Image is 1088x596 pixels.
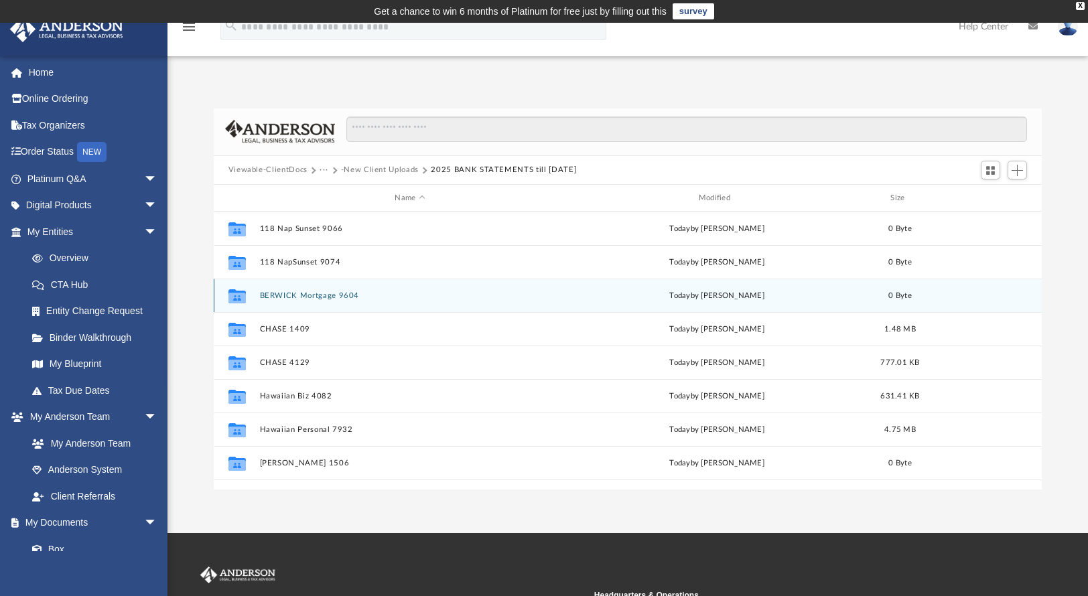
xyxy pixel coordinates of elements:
img: Anderson Advisors Platinum Portal [198,567,278,584]
span: today [669,392,690,400]
span: today [669,359,690,366]
div: Size [873,192,927,204]
span: 0 Byte [888,225,912,232]
div: id [933,192,1026,204]
button: 2025 BANK STATEMENTS till [DATE] [431,164,576,176]
span: 0 Byte [888,258,912,266]
a: Order StatusNEW [9,139,178,166]
a: survey [673,3,714,19]
span: today [669,225,690,232]
div: id [219,192,253,204]
button: Switch to Grid View [981,161,1001,179]
i: search [224,18,239,33]
span: today [669,325,690,333]
a: Anderson System [19,457,171,483]
a: Home [9,59,178,86]
div: Get a chance to win 6 months of Platinum for free just by filling out this [374,3,667,19]
div: by [PERSON_NAME] [566,390,867,402]
div: grid [214,212,1042,489]
span: 0 Byte [888,292,912,299]
div: by [PERSON_NAME] [566,290,867,302]
div: by [PERSON_NAME] [566,357,867,369]
span: 631.41 KB [880,392,919,400]
div: by [PERSON_NAME] [566,457,867,469]
span: arrow_drop_down [144,510,171,537]
span: 777.01 KB [880,359,919,366]
span: arrow_drop_down [144,192,171,220]
div: Name [259,192,560,204]
input: Search files and folders [346,117,1027,142]
a: Tax Due Dates [19,377,178,404]
button: Hawaiian Personal 7932 [259,425,560,434]
span: today [669,292,690,299]
span: today [669,459,690,467]
img: User Pic [1058,17,1078,36]
span: arrow_drop_down [144,218,171,246]
button: 118 NapSunset 9074 [259,258,560,267]
a: My Blueprint [19,351,171,378]
a: Client Referrals [19,483,171,510]
a: Online Ordering [9,86,178,113]
div: by [PERSON_NAME] [566,256,867,269]
div: Modified [566,192,868,204]
div: by [PERSON_NAME] [566,323,867,336]
a: Entity Change Request [19,298,178,325]
span: 0 Byte [888,459,912,467]
a: Tax Organizers [9,112,178,139]
button: Viewable-ClientDocs [228,164,308,176]
a: menu [181,25,197,35]
a: Overview [19,245,178,272]
div: by [PERSON_NAME] [566,223,867,235]
i: menu [181,19,197,35]
a: My Documentsarrow_drop_down [9,510,171,536]
span: today [669,258,690,266]
span: arrow_drop_down [144,165,171,193]
a: Platinum Q&Aarrow_drop_down [9,165,178,192]
button: Add [1008,161,1028,179]
button: ··· [320,164,328,176]
a: My Anderson Teamarrow_drop_down [9,404,171,431]
button: Hawaiian Biz 4082 [259,392,560,400]
span: arrow_drop_down [144,404,171,431]
a: My Entitiesarrow_drop_down [9,218,178,245]
img: Anderson Advisors Platinum Portal [6,16,127,42]
span: today [669,426,690,433]
span: 1.48 MB [884,325,916,333]
a: CTA Hub [19,271,178,298]
button: 118 Nap Sunset 9066 [259,224,560,233]
div: close [1076,2,1085,10]
button: CHASE 4129 [259,358,560,367]
button: -New Client Uploads [341,164,419,176]
div: NEW [77,142,107,162]
div: by [PERSON_NAME] [566,424,867,436]
a: Box [19,536,164,563]
a: My Anderson Team [19,430,164,457]
a: Binder Walkthrough [19,324,178,351]
button: BERWICK Mortgage 9604 [259,291,560,300]
button: CHASE 1409 [259,325,560,333]
button: [PERSON_NAME] 1506 [259,459,560,467]
a: Digital Productsarrow_drop_down [9,192,178,219]
span: 4.75 MB [884,426,916,433]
